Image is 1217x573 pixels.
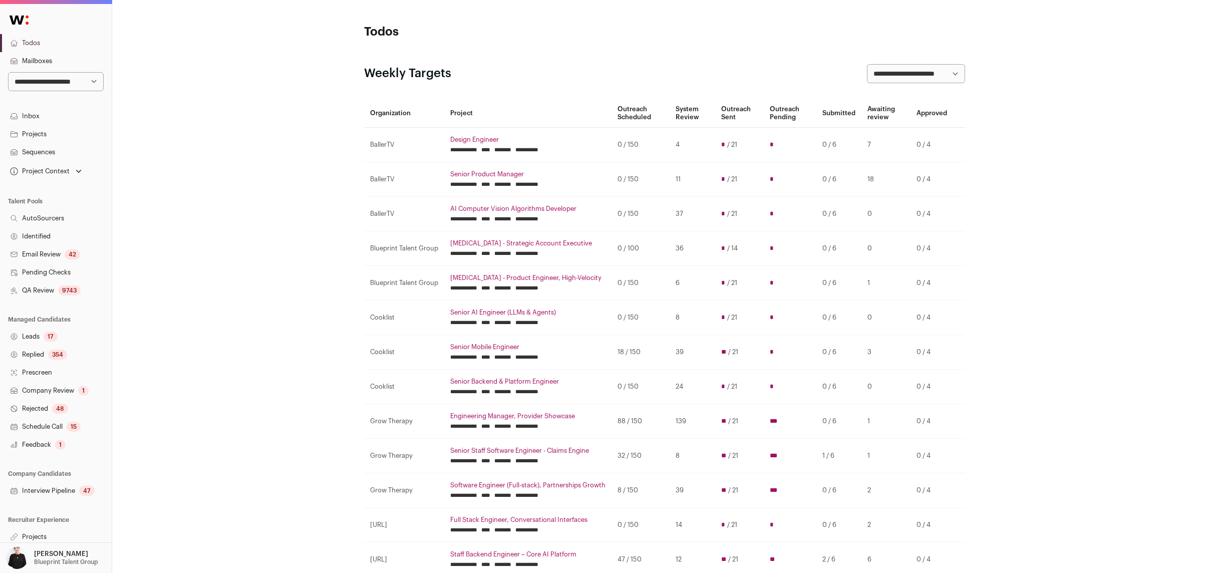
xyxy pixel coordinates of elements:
td: 0 / 6 [816,266,861,301]
td: Cooklist [364,370,444,404]
td: 0 / 4 [910,162,953,197]
td: 1 [861,439,910,473]
th: Outreach Scheduled [612,99,670,128]
td: 0 / 6 [816,335,861,370]
td: 0 / 150 [612,128,670,162]
td: 8 [670,301,715,335]
a: Engineering Manager, Provider Showcase [450,412,605,420]
a: Staff Backend Engineer – Core AI Platform [450,550,605,558]
td: Cooklist [364,335,444,370]
a: Senior Product Manager [450,170,605,178]
td: 0 / 150 [612,508,670,542]
div: 9743 [58,285,81,296]
td: 0 / 6 [816,370,861,404]
h1: Todos [364,24,564,40]
span: / 21 [728,452,738,460]
td: Blueprint Talent Group [364,231,444,266]
span: / 21 [727,279,737,287]
td: Grow Therapy [364,404,444,439]
td: 8 [670,439,715,473]
a: Design Engineer [450,136,605,144]
td: 0 / 6 [816,231,861,266]
td: 0 / 4 [910,128,953,162]
th: Approved [910,99,953,128]
span: / 21 [728,417,738,425]
button: Open dropdown [4,547,100,569]
td: 0 / 150 [612,301,670,335]
th: Submitted [816,99,861,128]
td: 0 / 150 [612,162,670,197]
a: AI Computer Vision Algorithms Developer [450,205,605,213]
th: Outreach Sent [715,99,763,128]
div: 47 [79,486,95,496]
div: 15 [67,422,81,432]
span: / 21 [728,555,738,563]
td: 0 / 150 [612,197,670,231]
td: 0 / 4 [910,335,953,370]
span: / 21 [727,521,737,529]
a: Senior Staff Software Engineer - Claims Engine [450,447,605,455]
td: 18 / 150 [612,335,670,370]
td: 24 [670,370,715,404]
span: / 21 [727,314,737,322]
div: 1 [55,440,66,450]
td: 0 / 4 [910,231,953,266]
td: 0 / 6 [816,508,861,542]
td: 0 / 4 [910,508,953,542]
td: 88 / 150 [612,404,670,439]
td: 139 [670,404,715,439]
td: Cooklist [364,301,444,335]
td: 4 [670,128,715,162]
img: 9240684-medium_jpg [6,547,28,569]
td: Grow Therapy [364,473,444,508]
td: 37 [670,197,715,231]
p: [PERSON_NAME] [34,550,88,558]
td: 0 [861,301,910,335]
td: 1 [861,404,910,439]
span: / 21 [728,348,738,356]
div: 42 [65,249,80,259]
td: 2 [861,508,910,542]
th: System Review [670,99,715,128]
a: [MEDICAL_DATA] - Product Engineer, High-Velocity [450,274,605,282]
span: / 21 [727,175,737,183]
td: 14 [670,508,715,542]
td: 1 [861,266,910,301]
span: / 14 [727,244,738,252]
td: 32 / 150 [612,439,670,473]
a: [MEDICAL_DATA] - Strategic Account Executive [450,239,605,247]
div: 354 [48,350,67,360]
td: [URL] [364,508,444,542]
th: Organization [364,99,444,128]
td: 0 [861,370,910,404]
th: Awaiting review [861,99,910,128]
td: 1 / 6 [816,439,861,473]
td: 0 / 6 [816,162,861,197]
img: Wellfound [4,10,34,30]
span: / 21 [727,141,737,149]
td: 2 [861,473,910,508]
a: Senior Mobile Engineer [450,343,605,351]
a: Full Stack Engineer, Conversational Interfaces [450,516,605,524]
td: 0 / 4 [910,301,953,335]
span: / 21 [727,210,737,218]
div: 1 [78,386,89,396]
th: Outreach Pending [764,99,817,128]
td: Grow Therapy [364,439,444,473]
td: 0 / 6 [816,197,861,231]
td: 11 [670,162,715,197]
td: 0 / 4 [910,473,953,508]
td: BallerTV [364,162,444,197]
td: 0 / 4 [910,404,953,439]
td: 0 / 150 [612,266,670,301]
td: 3 [861,335,910,370]
button: Open dropdown [8,164,84,178]
td: 6 [670,266,715,301]
td: 0 / 4 [910,266,953,301]
h2: Weekly Targets [364,66,451,82]
a: Senior AI Engineer (LLMs & Agents) [450,309,605,317]
td: 0 [861,231,910,266]
div: 48 [52,404,68,414]
td: 0 / 6 [816,404,861,439]
td: 0 / 6 [816,128,861,162]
